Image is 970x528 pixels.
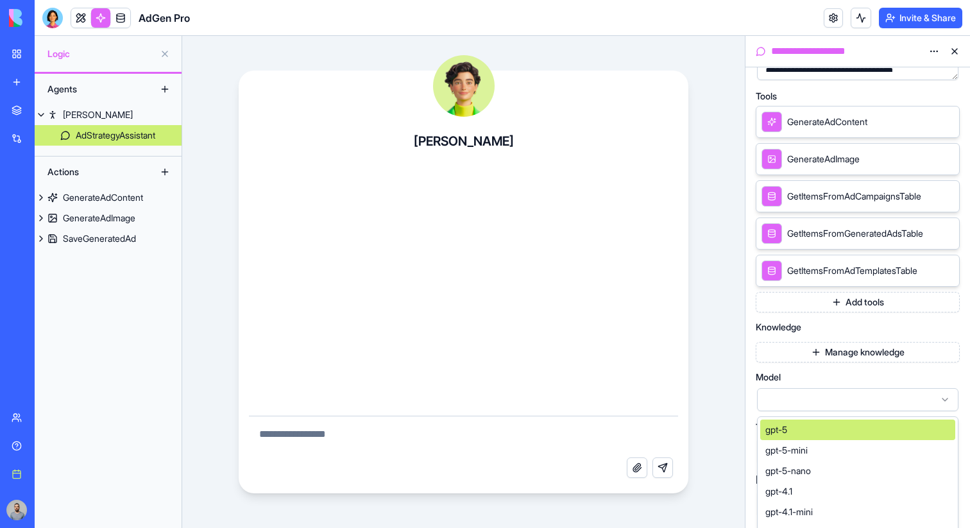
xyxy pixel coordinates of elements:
[414,132,514,150] h4: [PERSON_NAME]
[787,227,923,240] span: GetItemsFromGeneratedAdsTable
[35,187,182,208] a: GenerateAdContent
[756,475,828,484] span: [PERSON_NAME]
[9,9,89,27] img: logo
[63,232,136,245] div: SaveGeneratedAd
[76,129,155,142] div: AdStrategyAssistant
[41,162,144,182] div: Actions
[139,10,190,26] h1: AdGen Pro
[765,485,792,498] span: gpt-4.1
[756,292,960,312] button: Add tools
[879,8,962,28] button: Invite & Share
[756,373,781,382] span: Model
[6,500,27,520] img: image_123650291_bsq8ao.jpg
[787,264,917,277] span: GetItemsFromAdTemplatesTable
[756,423,808,432] span: Temperature
[765,506,813,518] span: gpt-4.1-mini
[756,323,801,332] span: Knowledge
[787,190,921,203] span: GetItemsFromAdCampaignsTable
[35,228,182,249] a: SaveGeneratedAd
[63,108,133,121] div: [PERSON_NAME]
[35,125,182,146] a: AdStrategyAssistant
[765,464,811,477] span: gpt-5-nano
[765,423,787,436] span: gpt-5
[765,444,808,457] span: gpt-5-mini
[756,342,960,362] button: Manage knowledge
[35,208,182,228] a: GenerateAdImage
[787,153,860,166] span: GenerateAdImage
[756,92,777,101] span: Tools
[63,191,143,204] div: GenerateAdContent
[63,212,135,225] div: GenerateAdImage
[47,47,155,60] span: Logic
[35,105,182,125] a: [PERSON_NAME]
[41,79,144,99] div: Agents
[787,115,867,128] span: GenerateAdContent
